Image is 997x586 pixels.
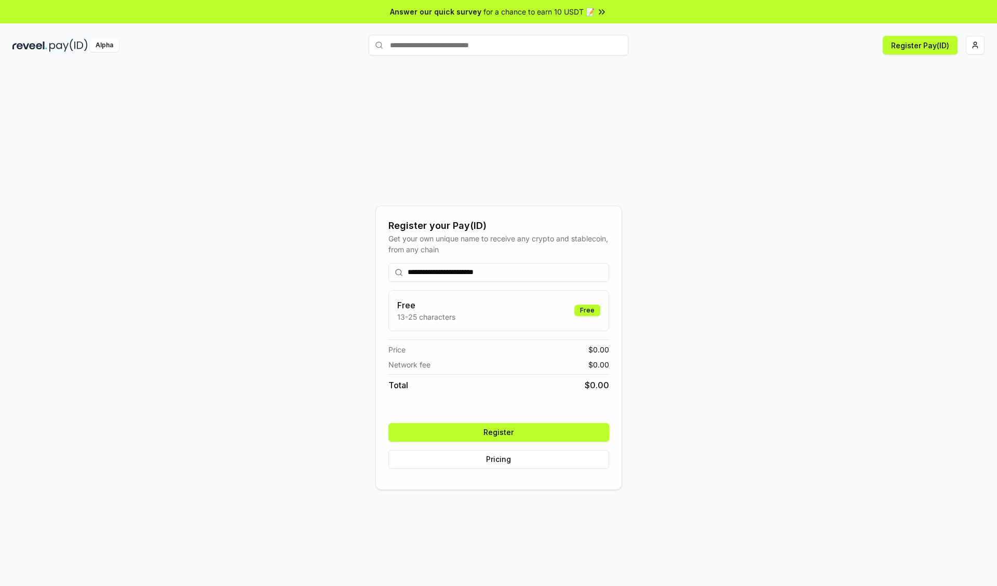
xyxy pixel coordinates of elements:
[390,6,481,17] span: Answer our quick survey
[388,379,408,391] span: Total
[388,219,609,233] div: Register your Pay(ID)
[588,344,609,355] span: $ 0.00
[883,36,958,54] button: Register Pay(ID)
[388,423,609,442] button: Register
[397,299,455,311] h3: Free
[388,450,609,469] button: Pricing
[49,39,88,52] img: pay_id
[12,39,47,52] img: reveel_dark
[90,39,119,52] div: Alpha
[574,305,600,316] div: Free
[585,379,609,391] span: $ 0.00
[388,344,406,355] span: Price
[397,311,455,322] p: 13-25 characters
[388,233,609,255] div: Get your own unique name to receive any crypto and stablecoin, from any chain
[483,6,595,17] span: for a chance to earn 10 USDT 📝
[388,359,430,370] span: Network fee
[588,359,609,370] span: $ 0.00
